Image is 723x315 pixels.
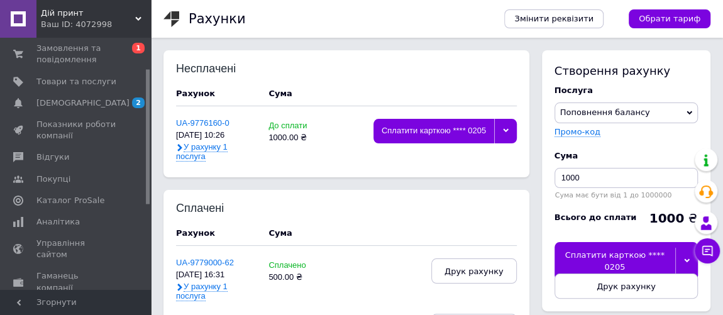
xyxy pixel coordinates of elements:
span: [DEMOGRAPHIC_DATA] [36,97,130,109]
span: Каталог ProSale [36,195,104,206]
span: Дій принт [41,8,135,19]
span: Друк рахунку [597,282,656,291]
span: Покупці [36,174,70,185]
button: Друк рахунку [431,258,517,284]
span: Товари та послуги [36,76,116,87]
span: Друк рахунку [444,267,504,276]
div: Рахунок [176,88,256,99]
div: [DATE] 16:31 [176,270,256,280]
a: Змінити реквізити [504,9,604,28]
div: Послуга [555,85,698,96]
span: Аналітика [36,216,80,228]
span: Обрати тариф [639,13,700,25]
div: [DATE] 10:26 [176,131,256,140]
span: 2 [132,97,145,108]
span: Змінити реквізити [514,13,593,25]
label: Промо-код [555,127,600,136]
input: Введіть суму [555,168,698,188]
span: Управління сайтом [36,238,116,260]
a: Обрати тариф [629,9,710,28]
div: До сплати [268,121,323,131]
div: Сплачено [268,261,323,270]
div: 1000.00 ₴ [268,133,323,143]
div: Рахунок [176,228,256,239]
div: ₴ [649,212,698,224]
div: Cума [268,88,292,99]
h1: Рахунки [189,11,245,26]
span: Відгуки [36,152,69,163]
span: Поповнення балансу [560,108,650,117]
div: Несплачені [176,63,258,75]
div: Сплатити карткою **** 0205 [555,242,675,280]
b: 1000 [649,211,684,226]
div: 500.00 ₴ [268,273,323,282]
span: Гаманець компанії [36,270,116,293]
button: Друк рахунку [555,274,698,299]
div: Всього до сплати [555,212,637,223]
div: Ваш ID: 4072998 [41,19,151,30]
div: Сплатити карткою **** 0205 [373,119,494,143]
span: Замовлення та повідомлення [36,43,116,65]
a: UA-9776160-0 [176,118,229,128]
span: У рахунку 1 послуга [176,142,228,162]
span: Показники роботи компанії [36,119,116,141]
div: Cума [268,228,292,239]
div: Сума має бути від 1 до 1000000 [555,191,698,199]
div: Створення рахунку [555,63,698,79]
span: У рахунку 1 послуга [176,282,228,301]
button: Чат з покупцем [695,238,720,263]
a: UA-9779000-62 [176,258,234,267]
div: Cума [555,150,698,162]
span: 1 [132,43,145,53]
div: Сплачені [176,202,258,215]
